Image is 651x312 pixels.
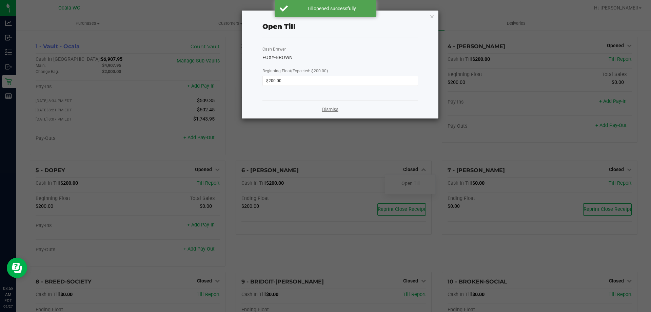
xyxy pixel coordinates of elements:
div: Open Till [262,21,296,32]
span: (Expected: $200.00) [291,69,328,73]
a: Dismiss [322,106,338,113]
div: Till opened successfully [292,5,371,12]
label: Cash Drawer [262,46,286,52]
iframe: Resource center [7,258,27,278]
div: FOXY-BROWN [262,54,418,61]
span: Beginning Float [262,69,328,73]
